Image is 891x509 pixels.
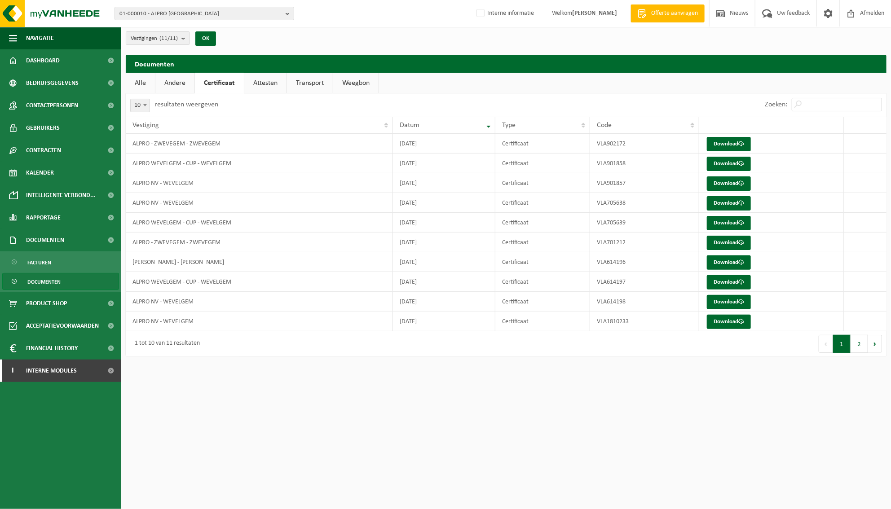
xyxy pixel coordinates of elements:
[765,101,787,109] label: Zoeken:
[495,252,590,272] td: Certificaat
[132,122,159,129] span: Vestiging
[26,229,64,251] span: Documenten
[393,292,495,312] td: [DATE]
[495,213,590,233] td: Certificaat
[126,272,393,292] td: ALPRO WEVELGEM - CUP - WEVELGEM
[159,35,178,41] count: (11/11)
[154,101,218,108] label: resultaten weergeven
[119,7,282,21] span: 01-000010 - ALPRO [GEOGRAPHIC_DATA]
[495,173,590,193] td: Certificaat
[495,312,590,331] td: Certificaat
[115,7,294,20] button: 01-000010 - ALPRO [GEOGRAPHIC_DATA]
[155,73,194,93] a: Andere
[590,252,699,272] td: VLA614196
[572,10,617,17] strong: [PERSON_NAME]
[707,137,751,151] a: Download
[707,216,751,230] a: Download
[649,9,700,18] span: Offerte aanvragen
[26,162,54,184] span: Kalender
[590,312,699,331] td: VLA1810233
[26,117,60,139] span: Gebruikers
[26,184,96,206] span: Intelligente verbond...
[26,139,61,162] span: Contracten
[707,236,751,250] a: Download
[126,252,393,272] td: [PERSON_NAME] - [PERSON_NAME]
[126,31,190,45] button: Vestigingen(11/11)
[9,360,17,382] span: I
[2,273,119,290] a: Documenten
[26,72,79,94] span: Bedrijfsgegevens
[495,134,590,154] td: Certificaat
[590,173,699,193] td: VLA901857
[631,4,705,22] a: Offerte aanvragen
[393,173,495,193] td: [DATE]
[590,134,699,154] td: VLA902172
[126,154,393,173] td: ALPRO WEVELGEM - CUP - WEVELGEM
[126,134,393,154] td: ALPRO - ZWEVEGEM - ZWEVEGEM
[26,315,99,337] span: Acceptatievoorwaarden
[26,292,67,315] span: Product Shop
[27,254,51,271] span: Facturen
[475,7,534,20] label: Interne informatie
[287,73,333,93] a: Transport
[707,157,751,171] a: Download
[707,275,751,290] a: Download
[393,213,495,233] td: [DATE]
[393,154,495,173] td: [DATE]
[126,233,393,252] td: ALPRO - ZWEVEGEM - ZWEVEGEM
[26,49,60,72] span: Dashboard
[244,73,287,93] a: Attesten
[27,273,61,290] span: Documenten
[590,233,699,252] td: VLA701212
[26,360,77,382] span: Interne modules
[393,134,495,154] td: [DATE]
[126,292,393,312] td: ALPRO NV - WEVELGEM
[130,336,200,352] div: 1 tot 10 van 11 resultaten
[590,154,699,173] td: VLA901858
[126,173,393,193] td: ALPRO NV - WEVELGEM
[707,196,751,211] a: Download
[851,335,868,353] button: 2
[393,193,495,213] td: [DATE]
[393,272,495,292] td: [DATE]
[495,193,590,213] td: Certificaat
[393,233,495,252] td: [DATE]
[707,255,751,270] a: Download
[195,73,244,93] a: Certificaat
[126,55,887,72] h2: Documenten
[590,292,699,312] td: VLA614198
[502,122,516,129] span: Type
[393,252,495,272] td: [DATE]
[126,73,155,93] a: Alle
[495,272,590,292] td: Certificaat
[26,94,78,117] span: Contactpersonen
[131,32,178,45] span: Vestigingen
[590,193,699,213] td: VLA705638
[2,254,119,271] a: Facturen
[597,122,612,129] span: Code
[26,206,61,229] span: Rapportage
[393,312,495,331] td: [DATE]
[126,193,393,213] td: ALPRO NV - WEVELGEM
[868,335,882,353] button: Next
[495,292,590,312] td: Certificaat
[707,315,751,329] a: Download
[819,335,833,353] button: Previous
[26,337,78,360] span: Financial History
[707,176,751,191] a: Download
[590,213,699,233] td: VLA705639
[130,99,150,112] span: 10
[707,295,751,309] a: Download
[26,27,54,49] span: Navigatie
[126,312,393,331] td: ALPRO NV - WEVELGEM
[833,335,851,353] button: 1
[126,213,393,233] td: ALPRO WEVELGEM - CUP - WEVELGEM
[131,99,150,112] span: 10
[195,31,216,46] button: OK
[400,122,419,129] span: Datum
[495,154,590,173] td: Certificaat
[495,233,590,252] td: Certificaat
[590,272,699,292] td: VLA614197
[333,73,379,93] a: Weegbon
